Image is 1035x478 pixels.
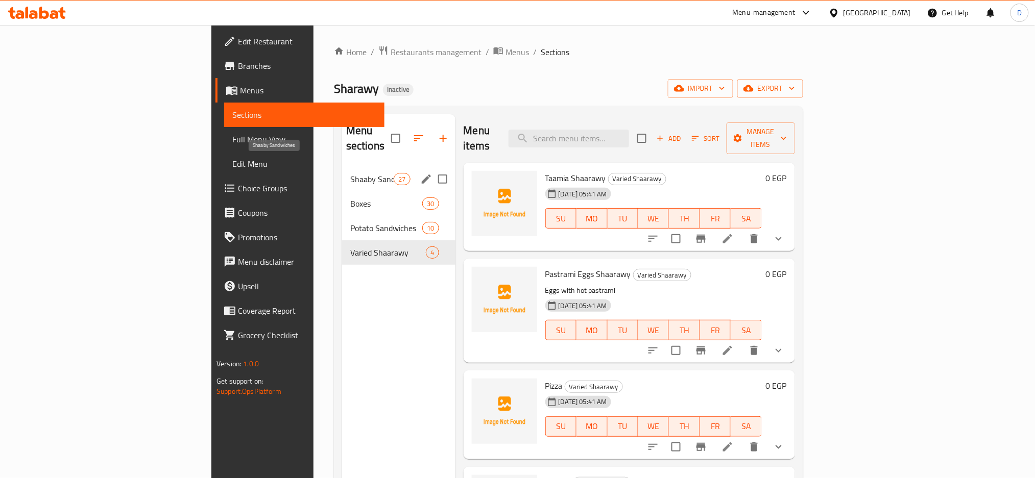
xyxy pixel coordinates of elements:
[669,208,700,229] button: TH
[766,267,787,281] h6: 0 EGP
[773,344,785,357] svg: Show Choices
[665,228,687,249] span: Select to update
[766,379,787,393] h6: 0 EGP
[638,320,669,340] button: WE
[673,419,695,434] span: TH
[692,133,720,144] span: Sort
[673,211,695,226] span: TH
[727,122,795,154] button: Manage items
[533,46,537,58] li: /
[735,323,757,338] span: SA
[766,171,787,185] h6: 0 EGP
[215,323,384,347] a: Grocery Checklist
[545,284,762,297] p: Eggs with hot pastrami
[378,45,482,59] a: Restaurants management
[224,152,384,176] a: Edit Menu
[721,344,734,357] a: Edit menu item
[612,323,634,338] span: TU
[689,227,713,251] button: Branch-specific-item
[668,79,733,98] button: import
[555,397,611,407] span: [DATE] 05:41 AM
[350,173,394,185] span: Shaaby Sandwiches
[665,340,687,361] span: Select to update
[224,127,384,152] a: Full Menu View
[238,305,376,317] span: Coverage Report
[383,85,414,94] span: Inactive
[423,199,438,209] span: 30
[334,45,803,59] nav: breadcrumb
[638,208,669,229] button: WE
[486,46,489,58] li: /
[576,320,607,340] button: MO
[383,84,414,96] div: Inactive
[733,7,796,19] div: Menu-management
[653,131,685,146] button: Add
[565,381,622,393] span: Varied Shaarawy
[238,207,376,219] span: Coupons
[565,381,623,393] div: Varied Shaarawy
[655,133,683,144] span: Add
[641,435,665,459] button: sort-choices
[700,208,731,229] button: FR
[215,200,384,225] a: Coupons
[633,269,691,281] div: Varied Shaarawy
[350,222,422,234] span: Potato Sandwiches
[342,240,455,265] div: Varied Shaarawy4
[704,211,727,226] span: FR
[742,435,766,459] button: delete
[608,416,638,437] button: TU
[550,211,572,226] span: SU
[493,45,529,59] a: Menus
[581,323,603,338] span: MO
[406,126,431,150] span: Sort sections
[669,320,700,340] button: TH
[464,123,496,154] h2: Menu items
[766,435,791,459] button: show more
[608,173,666,185] div: Varied Shaarawy
[731,320,761,340] button: SA
[1017,7,1022,18] span: D
[766,338,791,363] button: show more
[215,29,384,54] a: Edit Restaurant
[350,197,422,210] span: Boxes
[608,208,638,229] button: TU
[232,133,376,145] span: Full Menu View
[576,208,607,229] button: MO
[773,233,785,245] svg: Show Choices
[673,323,695,338] span: TH
[731,208,761,229] button: SA
[581,211,603,226] span: MO
[342,216,455,240] div: Potato Sandwiches10
[700,416,731,437] button: FR
[685,131,727,146] span: Sort items
[422,222,439,234] div: items
[642,323,665,338] span: WE
[243,357,259,370] span: 1.0.0
[653,131,685,146] span: Add item
[423,223,438,233] span: 10
[238,60,376,72] span: Branches
[385,128,406,149] span: Select all sections
[608,320,638,340] button: TU
[581,419,603,434] span: MO
[232,158,376,170] span: Edit Menu
[742,338,766,363] button: delete
[419,171,434,187] button: edit
[735,211,757,226] span: SA
[342,167,455,191] div: Shaaby Sandwiches27edit
[642,419,665,434] span: WE
[394,173,410,185] div: items
[766,227,791,251] button: show more
[612,419,634,434] span: TU
[550,323,572,338] span: SU
[240,84,376,96] span: Menus
[700,320,731,340] button: FR
[216,374,263,388] span: Get support on:
[232,109,376,121] span: Sections
[238,329,376,341] span: Grocery Checklist
[238,256,376,268] span: Menu disclaimer
[238,280,376,292] span: Upsell
[472,267,537,332] img: Pastrami Eggs Shaarawy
